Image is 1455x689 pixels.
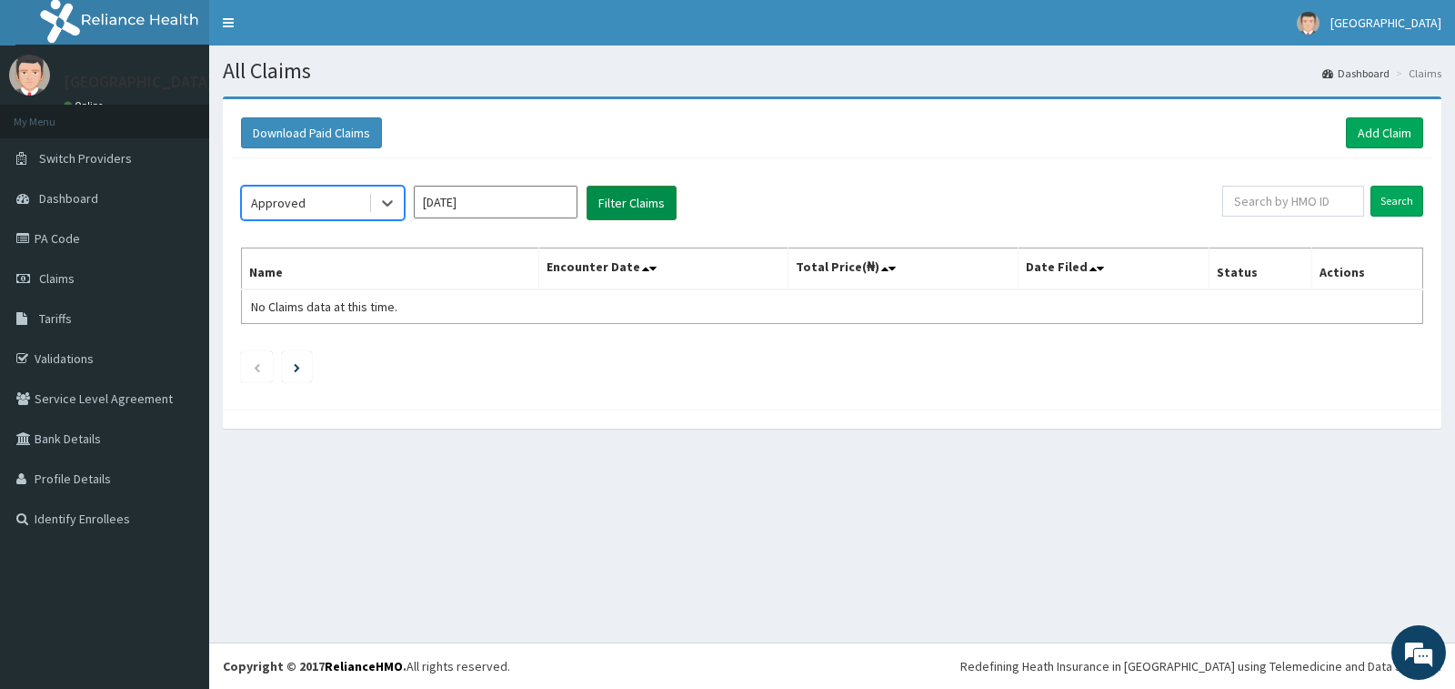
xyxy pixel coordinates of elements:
[1322,66,1390,81] a: Dashboard
[788,248,1018,290] th: Total Price(₦)
[241,117,382,148] button: Download Paid Claims
[223,658,406,674] strong: Copyright © 2017 .
[1297,12,1320,35] img: User Image
[209,643,1455,689] footer: All rights reserved.
[39,150,132,167] span: Switch Providers
[1330,15,1441,31] span: [GEOGRAPHIC_DATA]
[1018,248,1209,290] th: Date Filed
[1370,186,1423,217] input: Search
[414,186,577,218] input: Select Month and Year
[960,657,1441,675] div: Redefining Heath Insurance in [GEOGRAPHIC_DATA] using Telemedicine and Data Science!
[325,658,403,674] a: RelianceHMO
[1209,248,1311,290] th: Status
[1311,248,1422,290] th: Actions
[294,359,300,375] a: Next page
[64,99,107,112] a: Online
[1346,117,1423,148] a: Add Claim
[242,248,539,290] th: Name
[39,270,75,287] span: Claims
[251,194,306,212] div: Approved
[64,74,214,90] p: [GEOGRAPHIC_DATA]
[223,59,1441,83] h1: All Claims
[1222,186,1365,217] input: Search by HMO ID
[539,248,788,290] th: Encounter Date
[1391,66,1441,81] li: Claims
[39,190,98,207] span: Dashboard
[9,55,50,96] img: User Image
[251,299,397,315] span: No Claims data at this time.
[587,186,677,220] button: Filter Claims
[39,310,72,327] span: Tariffs
[253,359,261,375] a: Previous page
